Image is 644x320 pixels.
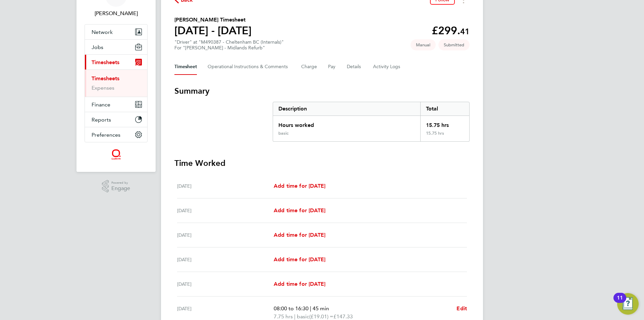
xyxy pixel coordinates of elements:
[328,59,336,75] button: Pay
[432,24,470,37] app-decimal: £299.
[301,59,317,75] button: Charge
[274,182,325,190] a: Add time for [DATE]
[313,305,329,312] span: 45 min
[85,40,147,54] button: Jobs
[208,59,290,75] button: Operational Instructions & Comments
[309,313,333,320] span: (£19.01) =
[92,101,110,108] span: Finance
[174,59,197,75] button: Timesheet
[102,180,130,193] a: Powered byEngage
[273,102,470,142] div: Summary
[85,9,148,17] span: Karen Donald
[174,39,284,51] div: "Driver" at "M490387 - Cheltenham BC (Internals)"
[85,97,147,112] button: Finance
[92,44,103,50] span: Jobs
[92,29,113,35] span: Network
[177,182,274,190] div: [DATE]
[294,313,296,320] span: |
[457,305,467,313] a: Edit
[177,256,274,264] div: [DATE]
[373,59,401,75] button: Activity Logs
[460,27,470,36] span: 41
[85,25,147,39] button: Network
[174,86,470,96] h3: Summary
[111,186,130,191] span: Engage
[92,132,120,138] span: Preferences
[177,231,274,239] div: [DATE]
[438,39,470,50] span: This timesheet is Submitted.
[85,55,147,70] button: Timesheets
[274,256,325,263] span: Add time for [DATE]
[111,149,121,160] img: quantacontracts-logo-retina.png
[177,207,274,215] div: [DATE]
[85,70,147,97] div: Timesheets
[274,207,325,214] span: Add time for [DATE]
[274,232,325,238] span: Add time for [DATE]
[273,116,420,131] div: Hours worked
[617,298,623,307] div: 11
[92,75,119,82] a: Timesheets
[333,313,353,320] span: £147.33
[457,305,467,312] span: Edit
[174,16,252,24] h2: [PERSON_NAME] Timesheet
[347,59,362,75] button: Details
[411,39,436,50] span: This timesheet was manually created.
[92,59,119,65] span: Timesheets
[310,305,311,312] span: |
[274,207,325,215] a: Add time for [DATE]
[177,280,274,288] div: [DATE]
[174,158,470,169] h3: Time Worked
[274,231,325,239] a: Add time for [DATE]
[85,149,148,160] a: Go to home page
[85,127,147,142] button: Preferences
[174,45,284,51] div: For "[PERSON_NAME] - Midlands Refurb"
[420,116,469,131] div: 15.75 hrs
[274,280,325,288] a: Add time for [DATE]
[85,112,147,127] button: Reports
[274,305,309,312] span: 08:00 to 16:30
[420,131,469,141] div: 15.75 hrs
[111,180,130,186] span: Powered by
[274,183,325,189] span: Add time for [DATE]
[617,293,639,315] button: Open Resource Center, 11 new notifications
[174,24,252,37] h1: [DATE] - [DATE]
[278,131,288,136] div: basic
[92,85,114,91] a: Expenses
[274,256,325,264] a: Add time for [DATE]
[92,117,111,123] span: Reports
[273,102,420,116] div: Description
[274,281,325,287] span: Add time for [DATE]
[420,102,469,116] div: Total
[274,313,293,320] span: 7.75 hrs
